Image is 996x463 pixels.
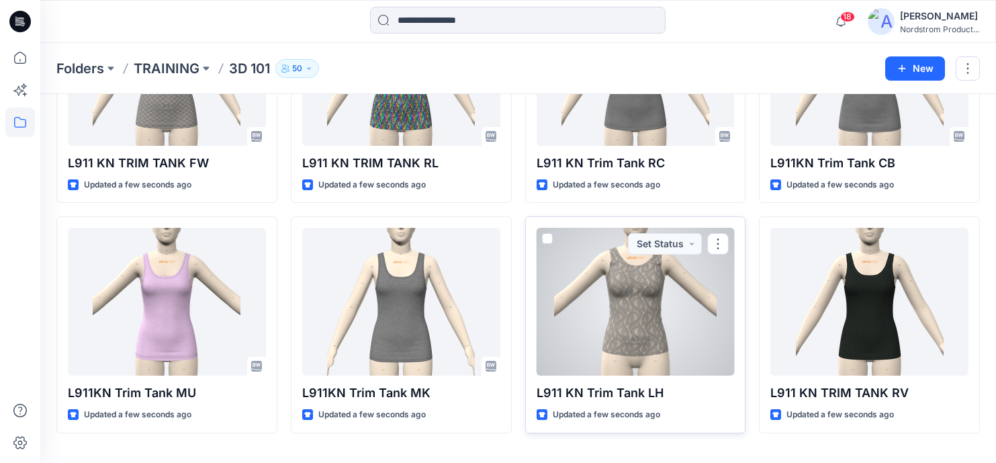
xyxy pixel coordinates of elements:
div: Nordstrom Product... [900,24,979,34]
p: Updated a few seconds ago [553,178,660,192]
p: L911KN Trim Tank CB [770,154,968,173]
a: L911 KN TRIM TANK RV [770,228,968,376]
p: L911 KN Trim Tank LH [537,384,735,403]
p: L911KN Trim Tank MU [68,384,266,403]
a: L911KN Trim Tank MU [68,228,266,376]
p: Updated a few seconds ago [553,408,660,422]
p: L911 KN Trim Tank RC [537,154,735,173]
a: Folders [56,59,104,78]
button: New [885,56,945,81]
a: TRAINING [134,59,199,78]
button: 50 [275,59,319,78]
p: Updated a few seconds ago [786,408,894,422]
div: [PERSON_NAME] [900,8,979,24]
a: L911KN Trim Tank MK [302,228,500,376]
img: avatar [868,8,895,35]
p: L911 KN TRIM TANK RL [302,154,500,173]
p: Updated a few seconds ago [84,178,191,192]
p: Updated a few seconds ago [318,178,426,192]
p: L911KN Trim Tank MK [302,384,500,403]
span: 18 [840,11,855,22]
p: L911 KN TRIM TANK RV [770,384,968,403]
p: Updated a few seconds ago [786,178,894,192]
a: L911 KN Trim Tank LH [537,228,735,376]
p: 50 [292,61,302,76]
p: 3D 101 [229,59,270,78]
p: Updated a few seconds ago [84,408,191,422]
p: Updated a few seconds ago [318,408,426,422]
p: L911 KN TRIM TANK FW [68,154,266,173]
